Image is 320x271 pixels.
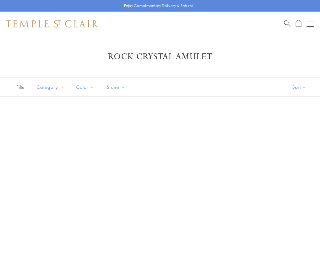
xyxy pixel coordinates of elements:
[279,78,320,96] button: Show sort by
[72,80,99,94] button: Color
[34,83,69,91] span: Category
[124,3,193,9] p: Enjoy Complimentary Delivery & Returns
[284,20,290,27] a: Search
[15,51,305,62] h1: Rock Crystal Amulet
[296,20,301,27] a: Open Shopping Bag
[32,80,69,94] button: Category
[104,83,130,91] span: Stone
[307,20,314,27] button: Open navigation
[6,20,98,27] img: Temple St. Clair
[73,83,99,91] span: Color
[102,80,130,94] button: Stone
